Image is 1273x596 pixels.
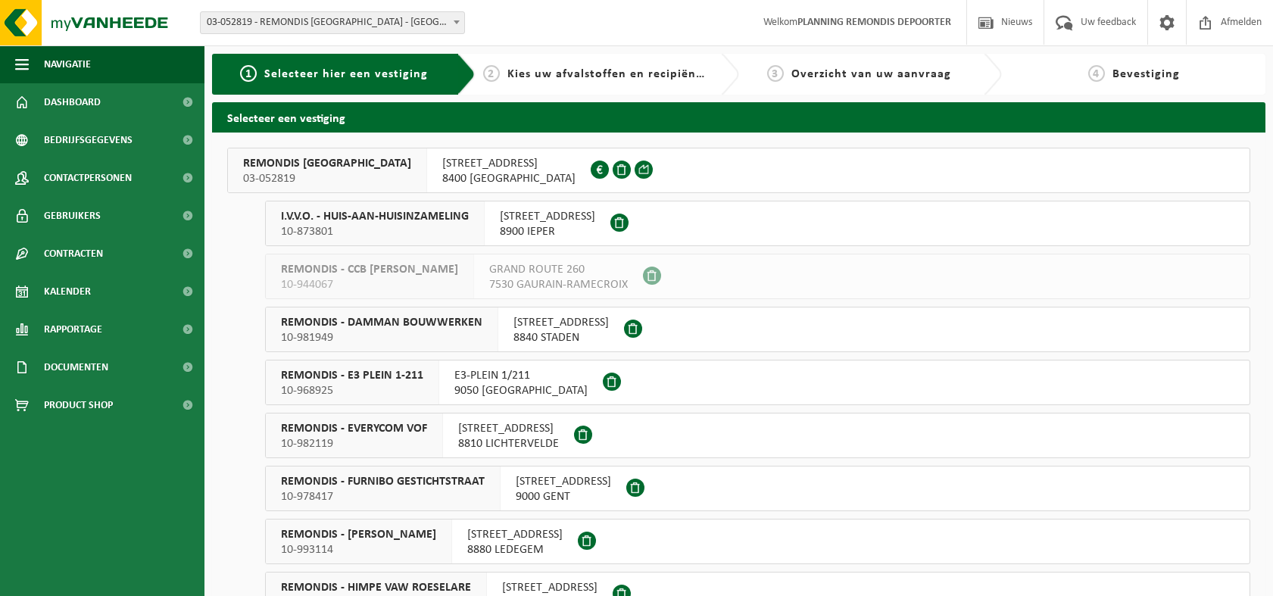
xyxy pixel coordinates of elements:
[516,474,611,489] span: [STREET_ADDRESS]
[281,421,427,436] span: REMONDIS - EVERYCOM VOF
[483,65,500,82] span: 2
[281,330,482,345] span: 10-981949
[44,348,108,386] span: Documenten
[281,542,436,557] span: 10-993114
[489,262,628,277] span: GRAND ROUTE 260
[281,209,469,224] span: I.V.V.O. - HUIS-AAN-HUISINZAMELING
[44,235,103,273] span: Contracten
[201,12,464,33] span: 03-052819 - REMONDIS WEST-VLAANDEREN - OOSTENDE
[265,201,1250,246] button: I.V.V.O. - HUIS-AAN-HUISINZAMELING 10-873801 [STREET_ADDRESS]8900 IEPER
[44,121,133,159] span: Bedrijfsgegevens
[513,315,609,330] span: [STREET_ADDRESS]
[516,489,611,504] span: 9000 GENT
[791,68,951,80] span: Overzicht van uw aanvraag
[454,368,588,383] span: E3-PLEIN 1/211
[44,45,91,83] span: Navigatie
[243,171,411,186] span: 03-052819
[458,436,559,451] span: 8810 LICHTERVELDE
[513,330,609,345] span: 8840 STADEN
[442,171,576,186] span: 8400 [GEOGRAPHIC_DATA]
[281,262,458,277] span: REMONDIS - CCB [PERSON_NAME]
[458,421,559,436] span: [STREET_ADDRESS]
[265,413,1250,458] button: REMONDIS - EVERYCOM VOF 10-982119 [STREET_ADDRESS]8810 LICHTERVELDE
[281,580,471,595] span: REMONDIS - HIMPE VAW ROESELARE
[44,310,102,348] span: Rapportage
[265,307,1250,352] button: REMONDIS - DAMMAN BOUWWERKEN 10-981949 [STREET_ADDRESS]8840 STADEN
[44,159,132,197] span: Contactpersonen
[500,224,595,239] span: 8900 IEPER
[44,197,101,235] span: Gebruikers
[212,102,1265,132] h2: Selecteer een vestiging
[240,65,257,82] span: 1
[243,156,411,171] span: REMONDIS [GEOGRAPHIC_DATA]
[489,277,628,292] span: 7530 GAURAIN-RAMECROIX
[281,315,482,330] span: REMONDIS - DAMMAN BOUWWERKEN
[44,83,101,121] span: Dashboard
[281,368,423,383] span: REMONDIS - E3 PLEIN 1-211
[200,11,465,34] span: 03-052819 - REMONDIS WEST-VLAANDEREN - OOSTENDE
[281,489,485,504] span: 10-978417
[507,68,716,80] span: Kies uw afvalstoffen en recipiënten
[797,17,951,28] strong: PLANNING REMONDIS DEPOORTER
[265,519,1250,564] button: REMONDIS - [PERSON_NAME] 10-993114 [STREET_ADDRESS]8880 LEDEGEM
[281,224,469,239] span: 10-873801
[467,542,563,557] span: 8880 LEDEGEM
[281,527,436,542] span: REMONDIS - [PERSON_NAME]
[227,148,1250,193] button: REMONDIS [GEOGRAPHIC_DATA] 03-052819 [STREET_ADDRESS]8400 [GEOGRAPHIC_DATA]
[281,474,485,489] span: REMONDIS - FURNIBO GESTICHTSTRAAT
[502,580,597,595] span: [STREET_ADDRESS]
[265,466,1250,511] button: REMONDIS - FURNIBO GESTICHTSTRAAT 10-978417 [STREET_ADDRESS]9000 GENT
[281,383,423,398] span: 10-968925
[467,527,563,542] span: [STREET_ADDRESS]
[1112,68,1180,80] span: Bevestiging
[265,360,1250,405] button: REMONDIS - E3 PLEIN 1-211 10-968925 E3-PLEIN 1/2119050 [GEOGRAPHIC_DATA]
[44,386,113,424] span: Product Shop
[1088,65,1105,82] span: 4
[454,383,588,398] span: 9050 [GEOGRAPHIC_DATA]
[500,209,595,224] span: [STREET_ADDRESS]
[442,156,576,171] span: [STREET_ADDRESS]
[264,68,428,80] span: Selecteer hier een vestiging
[767,65,784,82] span: 3
[281,277,458,292] span: 10-944067
[44,273,91,310] span: Kalender
[281,436,427,451] span: 10-982119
